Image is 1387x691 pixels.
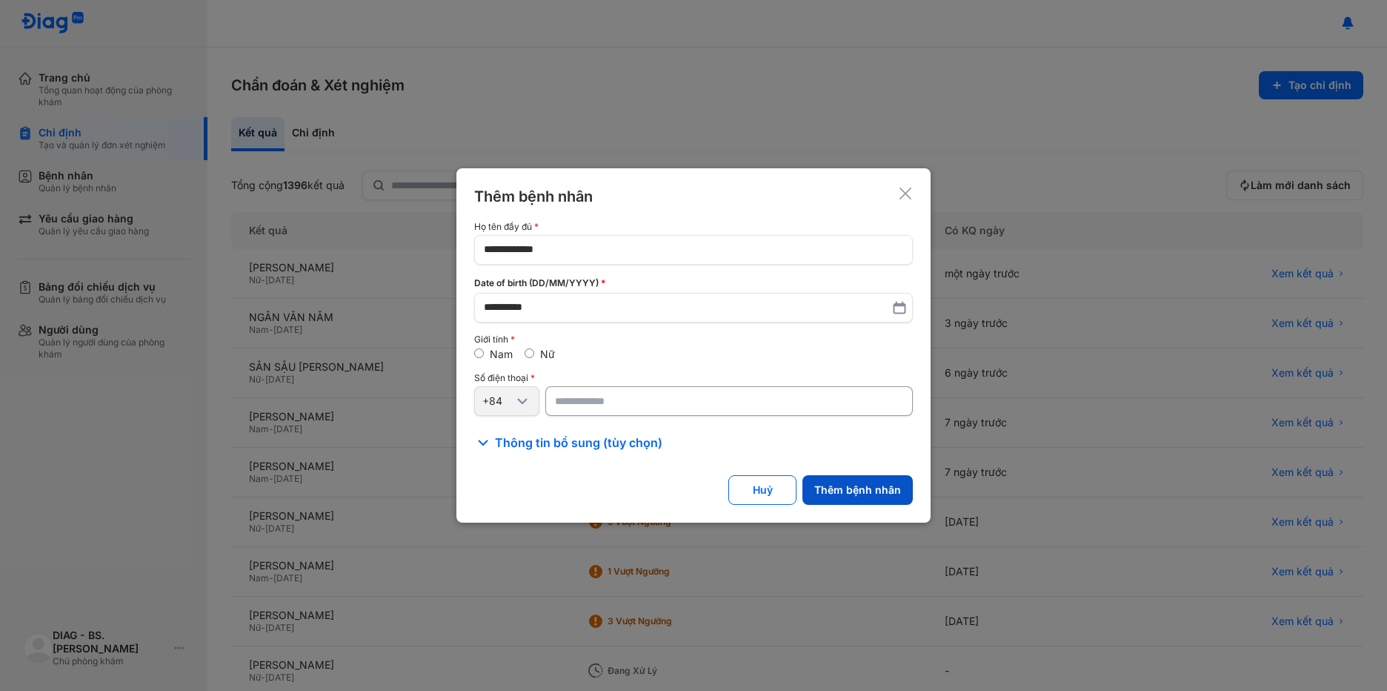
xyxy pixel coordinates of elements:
[802,475,913,505] button: Thêm bệnh nhân
[474,222,913,232] div: Họ tên đầy đủ
[495,434,662,452] span: Thông tin bổ sung (tùy chọn)
[474,334,913,345] div: Giới tính
[540,348,555,360] label: Nữ
[474,373,913,383] div: Số điện thoại
[728,475,796,505] button: Huỷ
[482,394,513,408] div: +84
[474,277,913,290] div: Date of birth (DD/MM/YYYY)
[490,348,513,360] label: Nam
[474,186,593,207] div: Thêm bệnh nhân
